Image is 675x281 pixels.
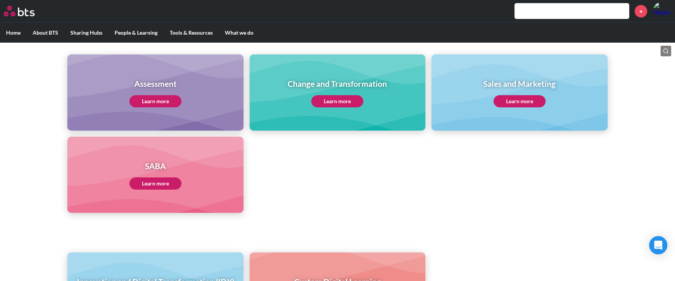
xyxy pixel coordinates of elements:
a: Learn more [494,95,546,107]
label: Tools & Resources [164,23,219,43]
h1: Sales and Marketing [483,78,556,89]
a: Go home [4,6,49,16]
h1: SABA [129,160,181,171]
h1: Change and Transformation [288,78,387,89]
label: Sharing Hubs [64,23,108,43]
label: People & Learning [108,23,164,43]
img: Nipatra Tangpojthavepol [653,2,671,20]
div: Open Intercom Messenger [649,236,667,254]
a: Learn more [129,177,181,190]
a: Learn more [129,95,181,107]
img: BTS Logo [4,6,35,16]
label: What we do [219,23,259,43]
label: About BTS [27,23,64,43]
a: + [635,5,647,18]
a: Profile [653,2,671,20]
a: Learn more [311,95,363,107]
h1: Assessment [129,78,181,89]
